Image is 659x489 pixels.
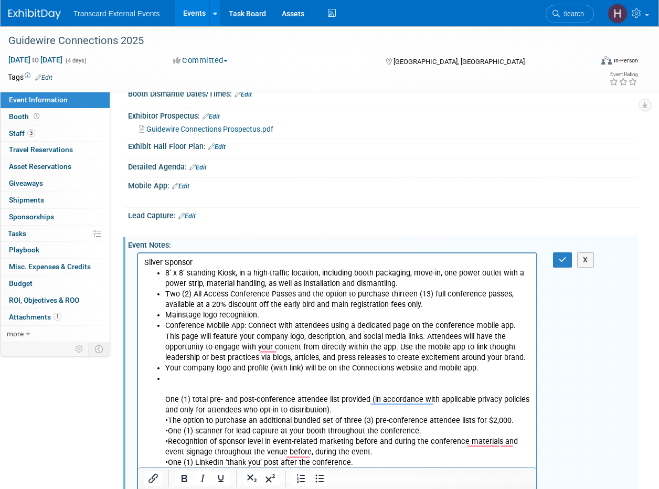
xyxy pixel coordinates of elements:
[7,329,24,338] span: more
[194,471,211,486] button: Italic
[212,471,230,486] button: Underline
[1,226,110,242] a: Tasks
[9,246,39,254] span: Playbook
[577,252,594,268] button: X
[65,57,87,64] span: (4 days)
[9,212,54,221] span: Sponsorships
[1,158,110,175] a: Asset Reservations
[546,55,638,70] div: Event Format
[261,471,279,486] button: Superscript
[1,309,110,325] a: Attachments1
[128,108,638,122] div: Exhibitor Prospectus:
[1,292,110,309] a: ROI, Objectives & ROO
[70,342,89,356] td: Personalize Event Tab Strip
[1,209,110,225] a: Sponsorships
[1,92,110,108] a: Event Information
[144,471,162,486] button: Insert/edit link
[9,112,41,121] span: Booth
[546,5,594,23] a: Search
[8,9,61,19] img: ExhibitDay
[8,55,63,65] span: [DATE] [DATE]
[73,9,160,18] span: Transcard External Events
[1,275,110,292] a: Budget
[609,72,637,77] div: Event Rating
[128,159,638,173] div: Detailed Agenda:
[608,4,628,24] img: Haille Dinger
[243,471,261,486] button: Subscript
[128,178,638,192] div: Mobile App:
[1,125,110,142] a: Staff3
[189,164,207,171] a: Edit
[9,95,68,104] span: Event Information
[9,296,79,304] span: ROI, Objectives & ROO
[128,208,638,221] div: Lead Capture:
[1,175,110,192] a: Giveaways
[178,212,196,220] a: Edit
[601,56,612,65] img: Format-Inperson.png
[128,86,638,100] div: Booth Dismantle Dates/Times:
[9,145,73,154] span: Travel Reservations
[172,183,189,190] a: Edit
[9,262,91,271] span: Misc. Expenses & Credits
[27,129,35,137] span: 3
[9,313,61,321] span: Attachments
[613,57,638,65] div: In-Person
[1,259,110,275] a: Misc. Expenses & Credits
[9,162,71,171] span: Asset Reservations
[208,143,226,151] a: Edit
[9,196,44,204] span: Shipments
[235,91,252,98] a: Edit
[128,139,638,152] div: Exhibit Hall Floor Plan:
[5,31,584,50] div: Guidewire Connections 2025
[292,471,310,486] button: Numbered list
[9,279,33,288] span: Budget
[9,129,35,137] span: Staff
[9,179,43,187] span: Giveaways
[1,192,110,208] a: Shipments
[54,313,61,321] span: 1
[175,471,193,486] button: Bold
[30,56,40,64] span: to
[146,125,273,133] span: Guidewire Connections Prospectus.pdf
[35,74,52,81] a: Edit
[1,142,110,158] a: Travel Reservations
[560,10,584,18] span: Search
[394,58,525,66] span: [GEOGRAPHIC_DATA], [GEOGRAPHIC_DATA]
[89,342,110,356] td: Toggle Event Tabs
[203,113,220,120] a: Edit
[1,326,110,342] a: more
[1,242,110,258] a: Playbook
[169,55,232,66] button: Committed
[1,109,110,125] a: Booth
[8,229,26,238] span: Tasks
[311,471,328,486] button: Bullet list
[8,72,52,82] td: Tags
[128,237,638,250] div: Event Notes:
[139,125,273,133] a: Guidewire Connections Prospectus.pdf
[31,112,41,120] span: Booth not reserved yet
